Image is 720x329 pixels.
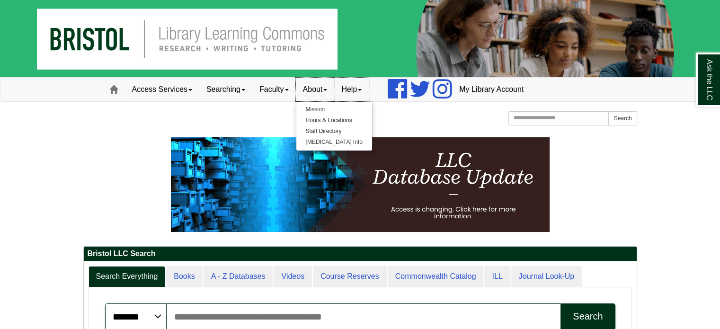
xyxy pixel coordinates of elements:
[296,104,372,115] a: Mission
[166,266,202,287] a: Books
[125,78,199,101] a: Access Services
[84,247,637,261] h2: Bristol LLC Search
[296,137,372,148] a: [MEDICAL_DATA] Info
[204,266,273,287] a: A - Z Databases
[296,78,335,101] a: About
[199,78,252,101] a: Searching
[252,78,296,101] a: Faculty
[89,266,166,287] a: Search Everything
[484,266,510,287] a: ILL
[296,115,372,126] a: Hours & Locations
[573,311,603,322] div: Search
[452,78,531,101] a: My Library Account
[334,78,369,101] a: Help
[313,266,387,287] a: Course Reserves
[388,266,484,287] a: Commonwealth Catalog
[511,266,582,287] a: Journal Look-Up
[296,126,372,137] a: Staff Directory
[171,137,550,232] img: HTML tutorial
[608,111,637,125] button: Search
[274,266,312,287] a: Videos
